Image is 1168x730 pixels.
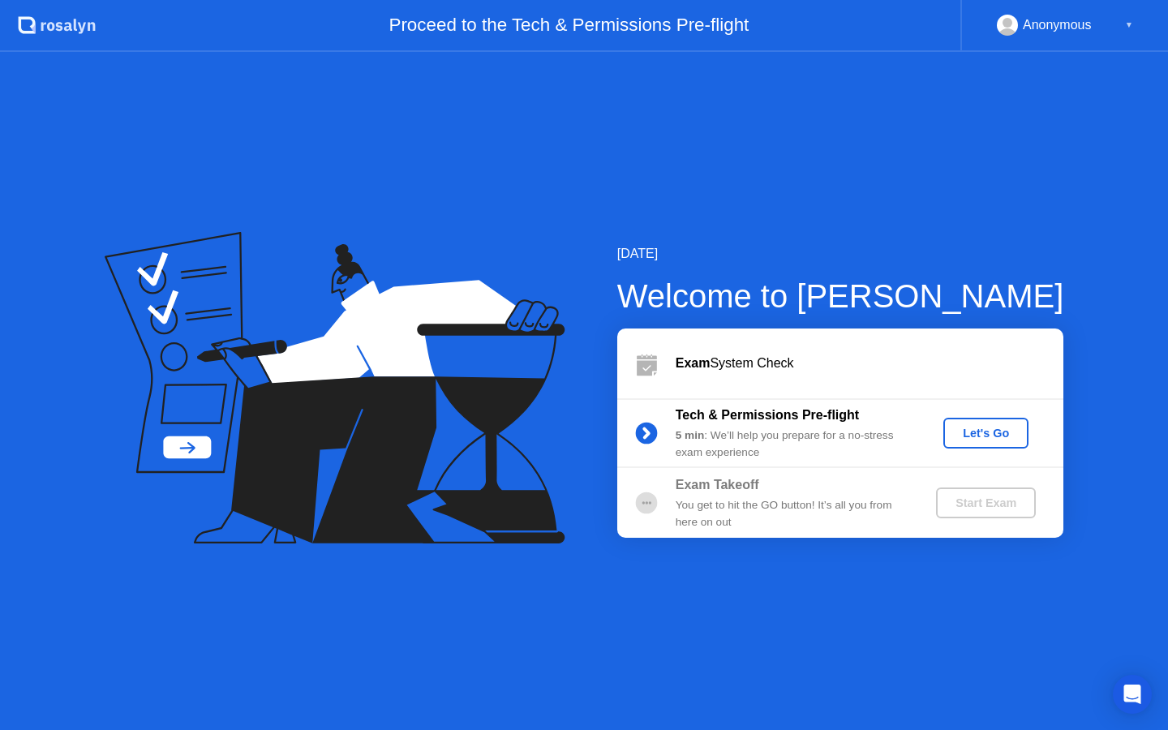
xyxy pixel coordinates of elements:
div: ▼ [1125,15,1133,36]
div: Welcome to [PERSON_NAME] [617,272,1064,320]
b: Tech & Permissions Pre-flight [676,408,859,422]
b: Exam Takeoff [676,478,759,492]
button: Let's Go [943,418,1028,449]
button: Start Exam [936,487,1036,518]
div: : We’ll help you prepare for a no-stress exam experience [676,427,909,461]
div: You get to hit the GO button! It’s all you from here on out [676,497,909,530]
b: Exam [676,356,711,370]
div: Anonymous [1023,15,1092,36]
div: Open Intercom Messenger [1113,675,1152,714]
div: [DATE] [617,244,1064,264]
div: Start Exam [943,496,1029,509]
div: System Check [676,354,1063,373]
b: 5 min [676,429,705,441]
div: Let's Go [950,427,1022,440]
